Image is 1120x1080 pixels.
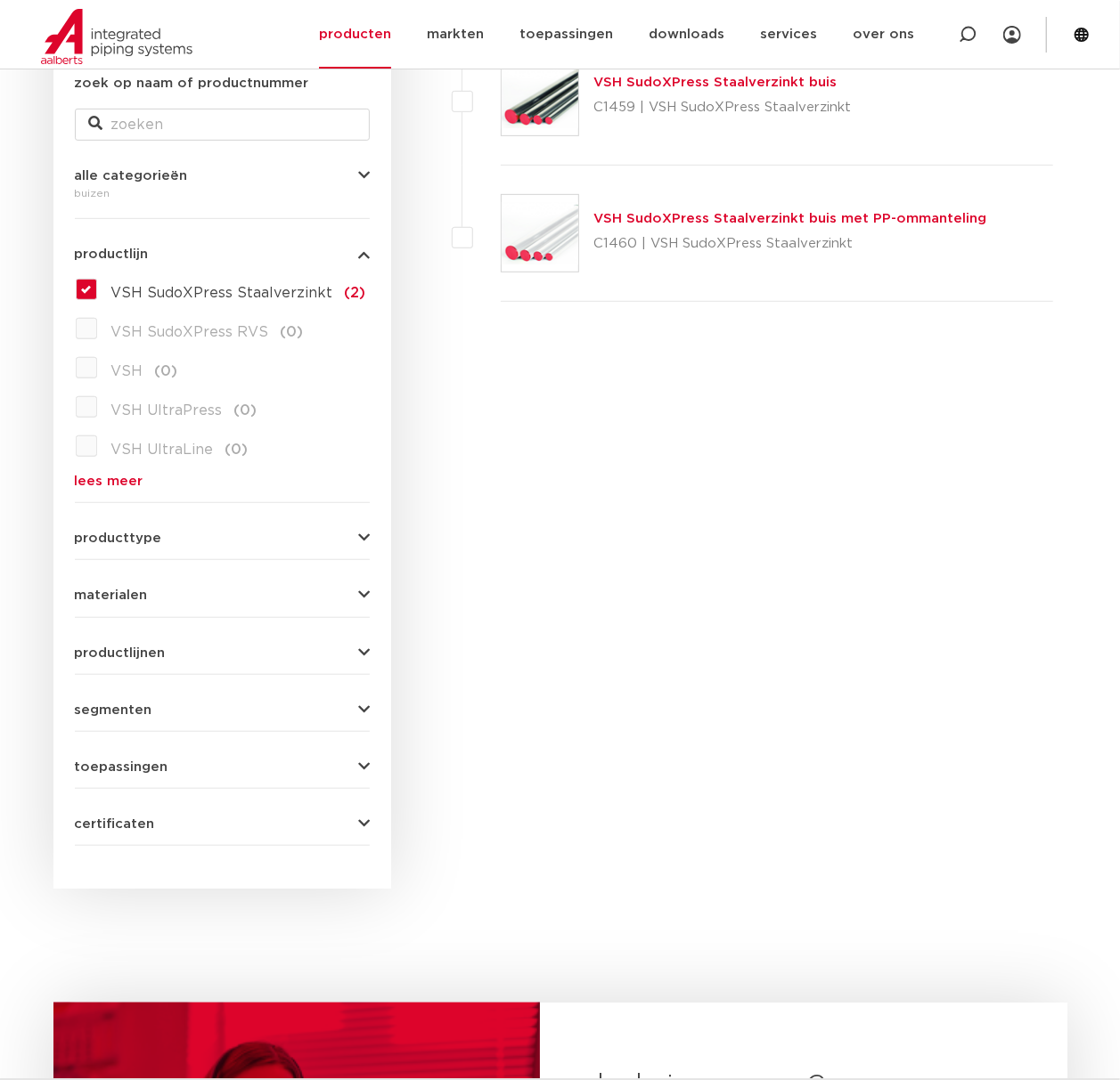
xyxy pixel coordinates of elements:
button: alle categorieën [75,169,370,183]
a: lees meer [75,475,370,488]
label: zoek op naam of productnummer [75,73,309,94]
span: productlijnen [75,646,166,660]
button: toepassingen [75,760,370,774]
span: segmenten [75,703,152,717]
span: VSH SudoXPress RVS [111,325,269,339]
button: materialen [75,589,370,602]
span: producttype [75,532,162,545]
div: buizen [75,183,370,204]
button: producttype [75,532,370,545]
a: VSH SudoXPress Staalverzinkt buis met PP-ommanteling [593,212,986,225]
span: VSH UltraPress [111,403,223,418]
input: zoeken [75,109,370,141]
p: C1460 | VSH SudoXPress Staalverzinkt [593,230,986,258]
img: Thumbnail for VSH SudoXPress Staalverzinkt buis [502,59,578,135]
button: productlijnen [75,646,370,660]
span: (0) [225,443,249,457]
button: segmenten [75,703,370,717]
span: VSH SudoXPress Staalverzinkt [111,286,333,300]
span: toepassingen [75,760,168,774]
span: alle categorieën [75,169,188,183]
span: (0) [155,364,178,378]
p: C1459 | VSH SudoXPress Staalverzinkt [593,93,851,122]
a: VSH SudoXPress Staalverzinkt buis [593,76,837,89]
img: Thumbnail for VSH SudoXPress Staalverzinkt buis met PP-ommanteling [502,195,578,272]
span: productlijn [75,248,149,261]
span: (0) [281,325,304,339]
button: productlijn [75,248,370,261]
span: (2) [345,286,366,300]
span: VSH UltraLine [111,443,214,457]
span: (0) [234,403,258,418]
button: certificaten [75,817,370,831]
span: VSH [111,364,143,378]
span: materialen [75,589,148,602]
span: certificaten [75,817,155,831]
